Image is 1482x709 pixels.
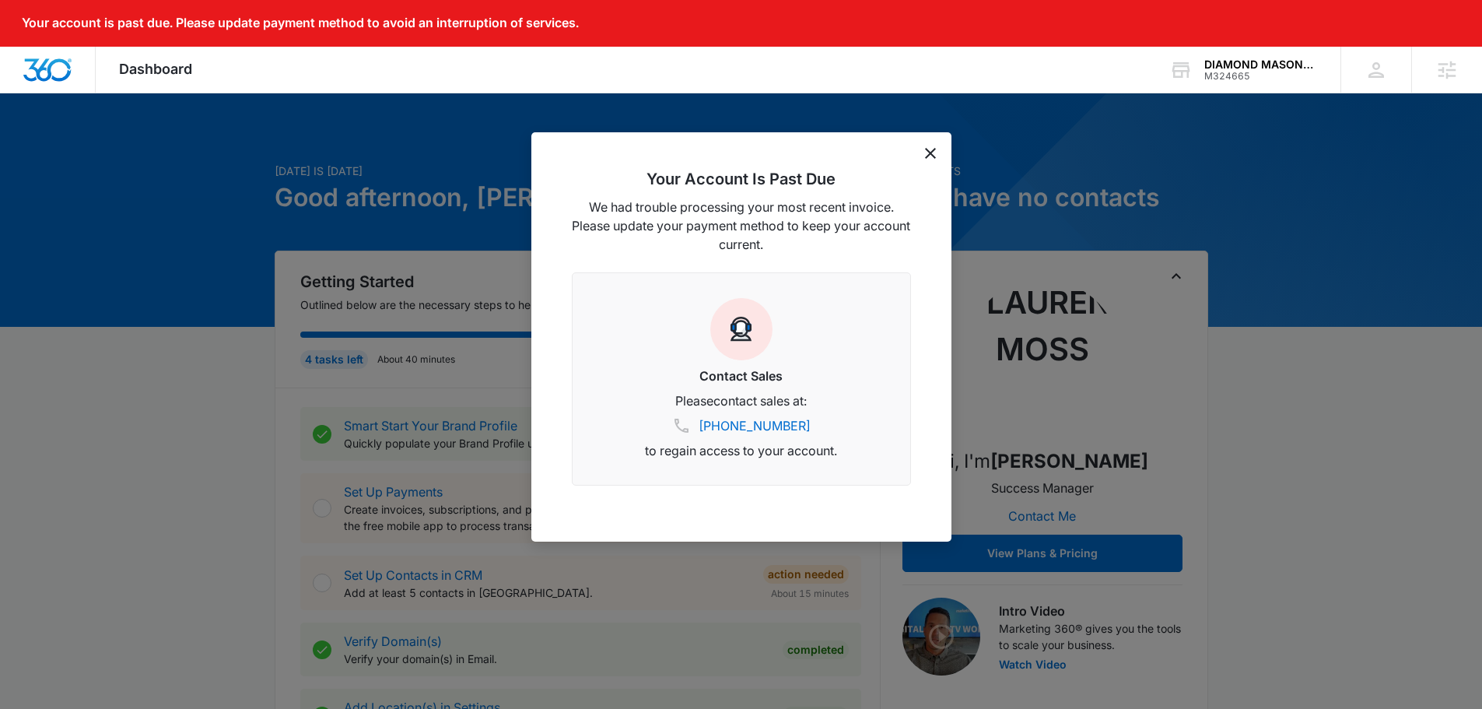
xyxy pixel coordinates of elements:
p: Please contact sales at: to regain access to your account. [591,391,892,460]
div: account id [1204,71,1318,82]
a: [PHONE_NUMBER] [699,416,811,435]
div: Dashboard [96,47,215,93]
span: Dashboard [119,61,192,77]
button: dismiss this dialog [925,148,936,159]
p: We had trouble processing your most recent invoice. Please update your payment method to keep you... [572,198,911,254]
h2: Your Account Is Past Due [572,170,911,188]
div: account name [1204,58,1318,71]
p: Your account is past due. Please update payment method to avoid an interruption of services. [22,16,579,30]
h3: Contact Sales [591,367,892,385]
